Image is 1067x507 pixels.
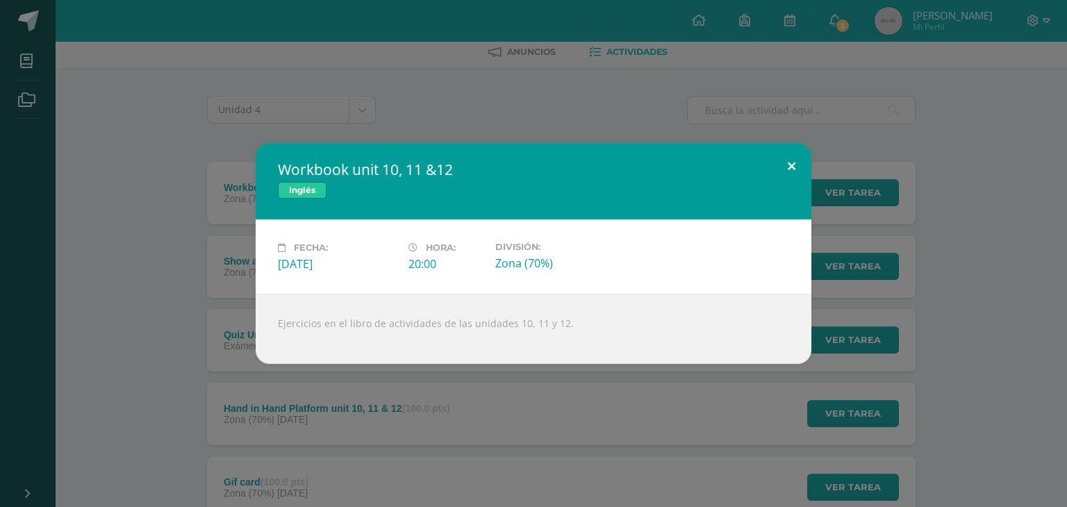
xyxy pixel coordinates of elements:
h2: Workbook unit 10, 11 &12 [278,160,789,179]
div: Ejercicios en el libro de actividades de las unidades 10, 11 y 12. [256,294,811,364]
label: División: [495,242,615,252]
div: 20:00 [408,256,484,272]
span: Fecha: [294,242,328,253]
div: [DATE] [278,256,397,272]
button: Close (Esc) [772,143,811,190]
div: Zona (70%) [495,256,615,271]
span: Inglés [278,182,326,199]
span: Hora: [426,242,456,253]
